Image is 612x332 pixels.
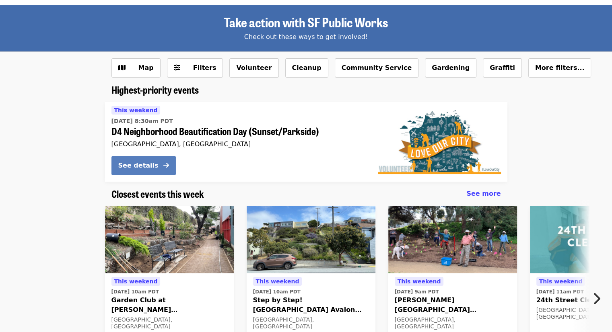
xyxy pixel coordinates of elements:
a: See details for "D4 Neighborhood Beautification Day (Sunset/Parkside)" [105,102,507,182]
time: [DATE] 10am PDT [253,288,301,295]
span: Step by Step! [GEOGRAPHIC_DATA] Avalon Gardening Day [253,295,369,315]
span: Highest-priority events [111,82,199,96]
img: Glen Park Greenway Beautification Day organized by SF Public Works [388,206,517,274]
button: See details [111,156,176,175]
span: D4 Neighborhood Beautification Day (Sunset/Parkside) [111,125,365,137]
button: More filters... [528,58,591,78]
span: Take action with SF Public Works [224,12,388,31]
div: [GEOGRAPHIC_DATA], [GEOGRAPHIC_DATA] [111,316,227,330]
span: This weekend [114,107,158,113]
span: [PERSON_NAME][GEOGRAPHIC_DATA] [PERSON_NAME] Beautification Day [395,295,511,315]
img: D4 Neighborhood Beautification Day (Sunset/Parkside) organized by SF Public Works [378,110,501,174]
time: [DATE] 10am PDT [111,288,159,295]
i: chevron-right icon [592,291,600,306]
span: This weekend [256,278,299,285]
div: [GEOGRAPHIC_DATA], [GEOGRAPHIC_DATA] [395,316,511,330]
span: Garden Club at [PERSON_NAME][GEOGRAPHIC_DATA] and The Green In-Between [111,295,227,315]
a: See more [466,189,501,199]
img: Step by Step! Athens Avalon Gardening Day organized by SF Public Works [247,206,375,274]
button: Community Service [335,58,419,78]
span: Closest events this week [111,186,204,201]
span: This weekend [398,278,441,285]
img: Garden Club at Burrows Pocket Park and The Green In-Between organized by SF Public Works [105,206,234,274]
button: Filters (0 selected) [167,58,223,78]
i: sliders-h icon [174,64,180,72]
span: This weekend [539,278,583,285]
button: Show map view [111,58,161,78]
time: [DATE] 9am PDT [395,288,439,295]
time: [DATE] 8:30am PDT [111,117,173,125]
div: [GEOGRAPHIC_DATA], [GEOGRAPHIC_DATA] [253,316,369,330]
div: Closest events this week [105,188,507,200]
div: See details [118,161,159,170]
span: Map [138,64,154,72]
button: Volunteer [229,58,278,78]
span: See more [466,190,501,197]
span: More filters... [535,64,585,72]
i: map icon [118,64,126,72]
button: Next item [585,287,612,310]
i: arrow-right icon [163,162,169,169]
button: Cleanup [285,58,328,78]
span: Filters [193,64,216,72]
div: [GEOGRAPHIC_DATA], [GEOGRAPHIC_DATA] [111,140,365,148]
a: Closest events this week [111,188,204,200]
button: Gardening [425,58,476,78]
time: [DATE] 11am PDT [536,288,584,295]
button: Graffiti [483,58,522,78]
span: This weekend [114,278,158,285]
div: Check out these ways to get involved! [111,32,501,42]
